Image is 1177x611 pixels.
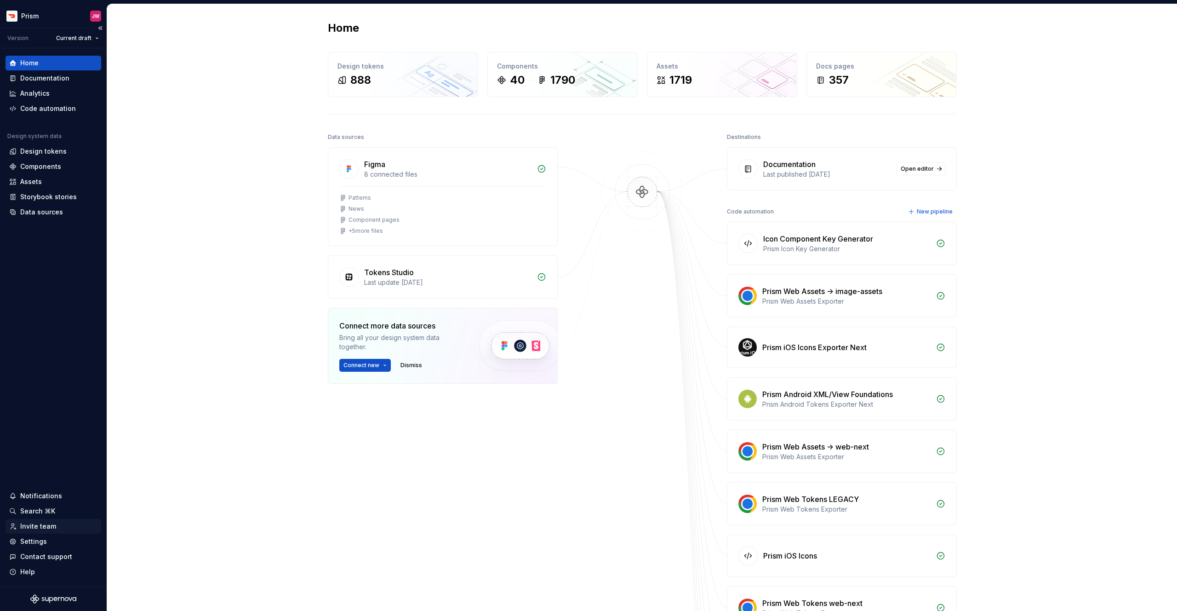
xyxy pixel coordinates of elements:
[762,494,859,505] div: Prism Web Tokens LEGACY
[20,147,67,156] div: Design tokens
[6,159,101,174] a: Components
[497,62,628,71] div: Components
[30,594,76,604] svg: Supernova Logo
[339,333,463,352] div: Bring all your design system data together.
[20,537,47,546] div: Settings
[328,147,558,246] a: Figma8 connected filesPatternsNewsComponent pages+5more files
[364,159,385,170] div: Figma
[20,74,69,83] div: Documentation
[328,255,558,299] a: Tokens StudioLast update [DATE]
[6,144,101,159] a: Design tokens
[52,32,103,45] button: Current draft
[762,452,931,461] div: Prism Web Assets Exporter
[6,205,101,219] a: Data sources
[328,21,359,35] h2: Home
[763,159,816,170] div: Documentation
[349,216,400,224] div: Component pages
[20,522,56,531] div: Invite team
[396,359,426,372] button: Dismiss
[829,73,849,87] div: 357
[550,73,575,87] div: 1790
[2,6,105,26] button: PrismJW
[901,165,934,173] span: Open editor
[657,62,788,71] div: Assets
[6,86,101,101] a: Analytics
[20,177,42,186] div: Assets
[762,286,882,297] div: Prism Web Assets -> image-assets
[349,194,371,202] div: Patterns
[20,552,72,561] div: Contact support
[20,104,76,113] div: Code automation
[816,62,947,71] div: Docs pages
[727,131,761,144] div: Destinations
[339,320,463,331] div: Connect more data sources
[763,550,817,561] div: Prism iOS Icons
[763,233,873,244] div: Icon Component Key Generator
[6,101,101,116] a: Code automation
[21,12,39,21] div: Prism
[6,56,101,70] a: Home
[762,389,893,400] div: Prism Android XML/View Foundations
[7,35,29,42] div: Version
[762,598,863,609] div: Prism Web Tokens web-next
[647,52,797,97] a: Assets1719
[350,73,371,87] div: 888
[762,505,931,514] div: Prism Web Tokens Exporter
[20,58,39,68] div: Home
[917,208,953,215] span: New pipeline
[20,491,62,501] div: Notifications
[328,52,478,97] a: Design tokens888
[6,534,101,549] a: Settings
[727,205,774,218] div: Code automation
[897,162,945,175] a: Open editor
[763,244,931,254] div: Prism Icon Key Generator
[92,12,99,20] div: JW
[762,342,867,353] div: Prism iOS Icons Exporter Next
[510,73,525,87] div: 40
[337,62,469,71] div: Design tokens
[6,565,101,579] button: Help
[20,208,63,217] div: Data sources
[762,297,931,306] div: Prism Web Assets Exporter
[364,170,531,179] div: 8 connected files
[94,22,107,35] button: Collapse sidebar
[806,52,957,97] a: Docs pages357
[364,267,414,278] div: Tokens Studio
[6,174,101,189] a: Assets
[6,504,101,519] button: Search ⌘K
[6,71,101,86] a: Documentation
[20,192,77,202] div: Storybook stories
[762,441,869,452] div: Prism Web Assets -> web-next
[20,162,61,171] div: Components
[349,227,383,235] div: + 5 more files
[56,35,91,42] span: Current draft
[6,549,101,564] button: Contact support
[343,362,379,369] span: Connect new
[669,73,692,87] div: 1719
[487,52,638,97] a: Components401790
[762,400,931,409] div: Prism Android Tokens Exporter Next
[364,278,531,287] div: Last update [DATE]
[20,567,35,576] div: Help
[20,89,50,98] div: Analytics
[6,11,17,22] img: bd52d190-91a7-4889-9e90-eccda45865b1.png
[7,133,62,140] div: Design system data
[339,359,391,372] button: Connect new
[763,170,891,179] div: Last published [DATE]
[328,131,364,144] div: Data sources
[400,362,422,369] span: Dismiss
[6,489,101,503] button: Notifications
[20,507,55,516] div: Search ⌘K
[6,519,101,534] a: Invite team
[905,205,957,218] button: New pipeline
[349,205,364,213] div: News
[6,190,101,204] a: Storybook stories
